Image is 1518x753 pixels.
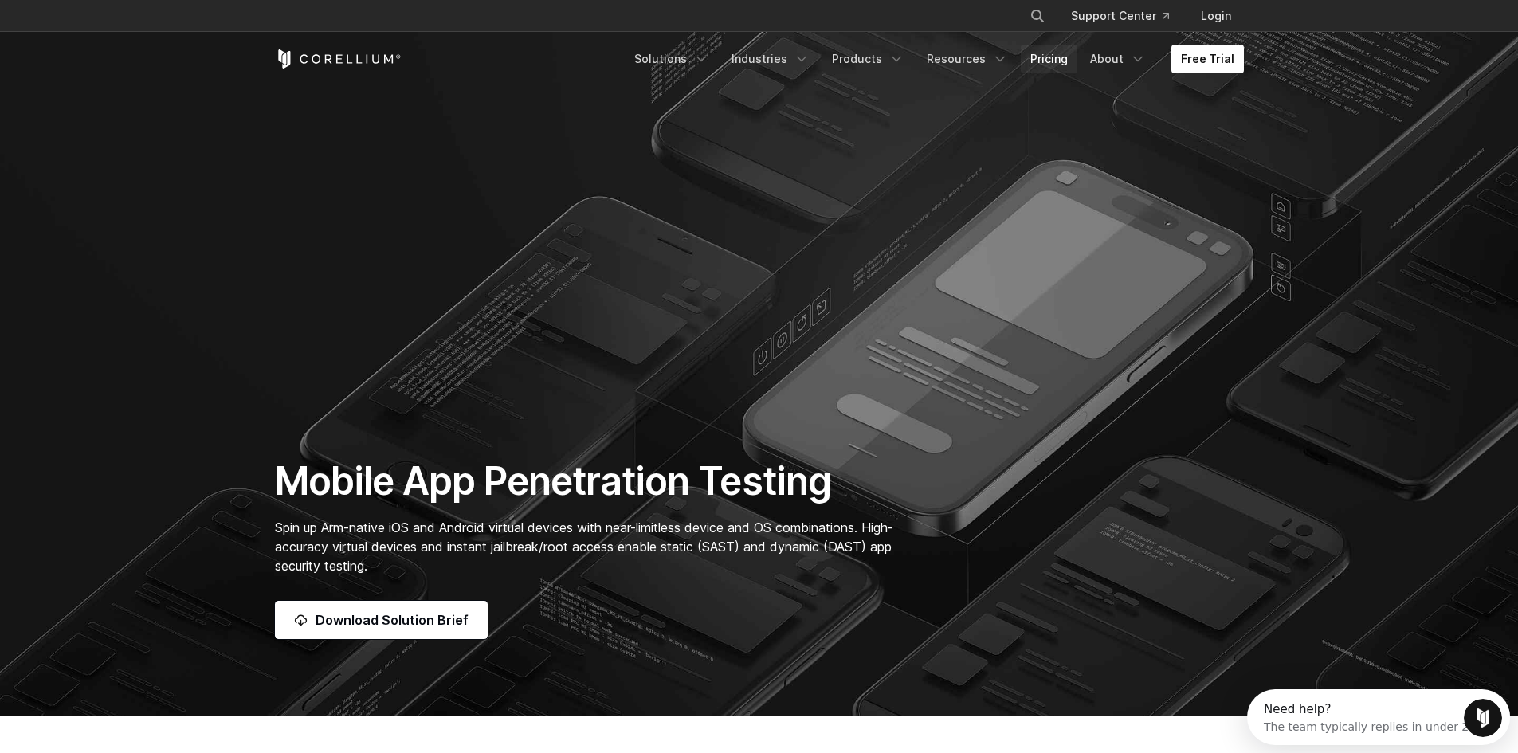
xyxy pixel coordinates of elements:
[722,45,819,73] a: Industries
[625,45,719,73] a: Solutions
[1021,45,1077,73] a: Pricing
[275,49,402,69] a: Corellium Home
[1010,2,1244,30] div: Navigation Menu
[1081,45,1155,73] a: About
[917,45,1018,73] a: Resources
[1464,699,1502,737] iframe: Intercom live chat
[6,6,276,50] div: Open Intercom Messenger
[1188,2,1244,30] a: Login
[275,520,893,574] span: Spin up Arm-native iOS and Android virtual devices with near-limitless device and OS combinations...
[822,45,914,73] a: Products
[275,457,910,505] h1: Mobile App Penetration Testing
[316,610,469,629] span: Download Solution Brief
[275,601,488,639] a: Download Solution Brief
[1171,45,1244,73] a: Free Trial
[17,14,229,26] div: Need help?
[1058,2,1182,30] a: Support Center
[17,26,229,43] div: The team typically replies in under 2h
[625,45,1244,73] div: Navigation Menu
[1023,2,1052,30] button: Search
[1247,689,1510,745] iframe: Intercom live chat discovery launcher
